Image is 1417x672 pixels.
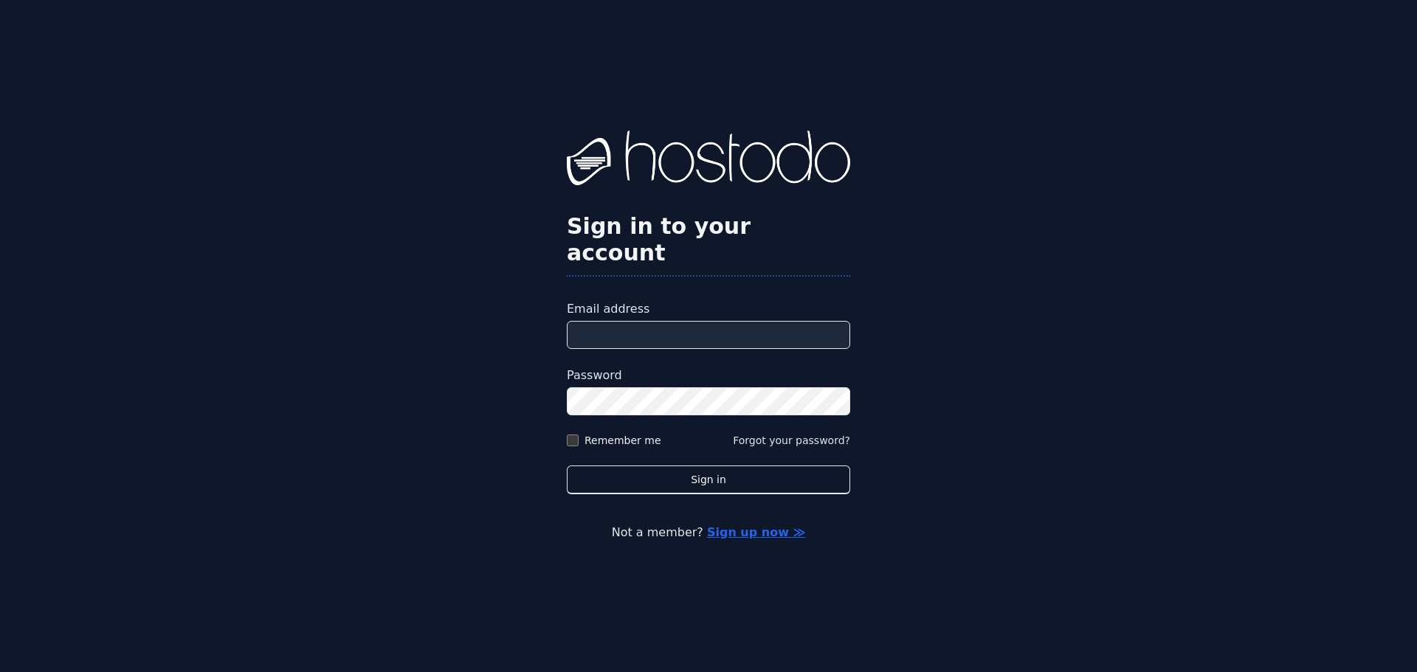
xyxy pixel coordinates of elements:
button: Sign in [567,465,850,494]
p: Not a member? [71,524,1346,541]
h2: Sign in to your account [567,213,850,266]
a: Sign up now ≫ [707,525,805,539]
label: Remember me [585,433,661,448]
img: Hostodo [567,131,850,190]
label: Password [567,367,850,384]
label: Email address [567,300,850,318]
button: Forgot your password? [733,433,850,448]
